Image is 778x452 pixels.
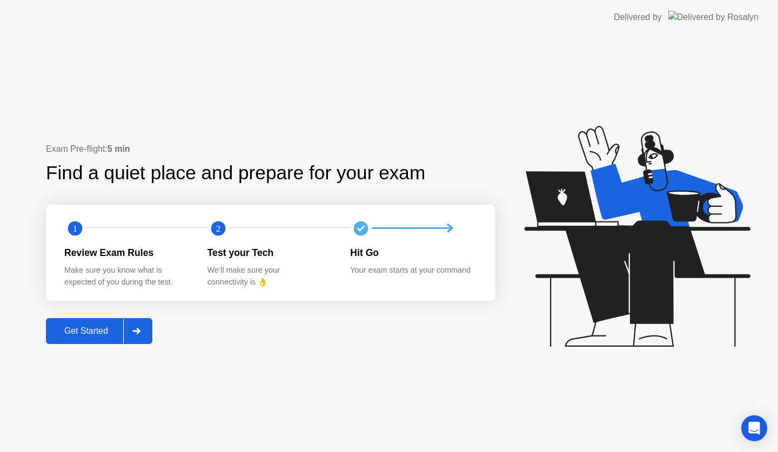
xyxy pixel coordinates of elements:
button: Get Started [46,318,152,344]
div: Open Intercom Messenger [741,415,767,441]
b: 5 min [108,144,130,153]
div: Find a quiet place and prepare for your exam [46,159,427,187]
div: Hit Go [350,246,476,260]
div: Get Started [49,326,123,336]
div: Your exam starts at your command [350,265,476,276]
div: Exam Pre-flight: [46,143,495,156]
div: Make sure you know what is expected of you during the test. [64,265,190,288]
text: 2 [216,223,220,233]
div: We’ll make sure your connectivity is 👌 [207,265,333,288]
text: 1 [73,223,77,233]
img: Delivered by Rosalyn [668,11,759,23]
div: Review Exam Rules [64,246,190,260]
div: Test your Tech [207,246,333,260]
div: Delivered by [614,11,662,24]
